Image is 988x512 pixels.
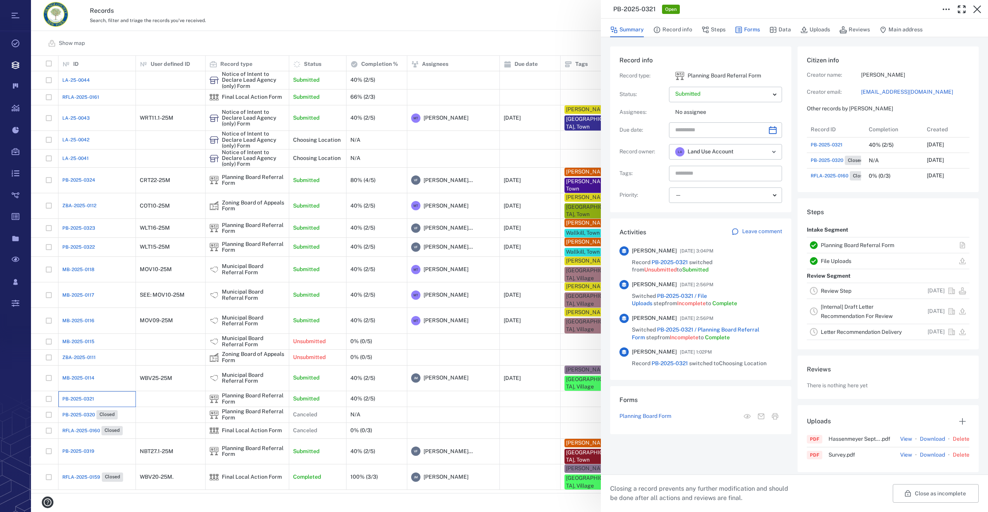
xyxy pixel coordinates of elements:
button: View [900,451,912,459]
button: Choose date [765,122,780,138]
a: PB-2025-0321 [652,360,688,366]
a: Planning Board Referral Form [821,242,894,248]
span: [PERSON_NAME] [632,247,677,255]
a: Leave comment [731,228,782,237]
button: Close as incomplete [893,484,979,503]
span: PB-2025-0320 [811,157,843,164]
button: Uploads [800,22,830,37]
h6: Steps [807,208,969,217]
span: Incomplete [677,300,706,306]
span: [PERSON_NAME] [632,281,677,289]
a: Planning Board Form [619,412,671,420]
div: Record ID [811,119,836,140]
a: File Uploads [821,258,851,264]
p: [PERSON_NAME] [861,71,969,79]
h6: Record info [619,56,782,65]
p: Priority : [619,191,666,199]
p: Leave comment [742,228,782,235]
div: PDF [810,452,819,459]
button: Steps [702,22,726,37]
span: Closed [851,173,870,179]
p: Record type : [619,72,666,80]
p: Assignees : [619,108,666,116]
p: Status : [619,91,666,98]
h6: Uploads [807,417,831,426]
p: Planning Board Referral Form [688,72,761,80]
a: PB-2025-0320Closed [811,156,866,165]
p: · [914,450,918,460]
p: [DATE] [927,172,944,180]
span: Hassenmeyer Septic System Design [828,436,900,442]
h6: Forms [619,395,782,405]
div: 40% (2/5) [869,142,894,148]
button: Reviews [839,22,870,37]
button: Close [969,2,985,17]
a: Download [920,435,945,443]
div: Record ID [807,122,865,137]
p: [DATE] [928,328,945,336]
h6: Reviews [807,365,969,374]
a: Review Step [821,288,851,294]
div: UploadsPDFHassenmeyer Septic System Design.pdfView·Download·DeletePDFSurvey.pdfView·Download·Delete [798,405,979,478]
a: PB-2025-0321 / Planning Board Referral Form [632,326,759,340]
p: Due date : [619,126,666,134]
span: PB-2025-0321 [652,259,688,265]
div: PDF [810,436,819,443]
span: Unsubmitted [644,266,677,273]
p: · [914,435,918,444]
p: Other records by [PERSON_NAME] [807,105,969,113]
div: Record infoRecord type:icon Planning Board Referral FormPlanning Board Referral FormStatus:Assign... [610,46,791,218]
button: Main address [879,22,923,37]
span: . pdf [846,452,865,457]
span: Switched step from to [632,326,782,341]
span: . pdf [881,436,900,442]
span: Complete [712,300,737,306]
p: · [947,435,951,444]
h6: Activities [619,228,646,237]
button: Toggle to Edit Boxes [938,2,954,17]
p: There is nothing here yet [807,382,868,390]
p: Tags : [619,170,666,177]
span: Complete [705,334,730,340]
p: Closing a record prevents any further modification and should be done after all actions and revie... [610,484,794,503]
span: Help [17,5,33,12]
div: ActivitiesLeave comment[PERSON_NAME][DATE] 3:04PMRecord PB-2025-0321 switched fromUnsubmittedtoSu... [610,218,791,386]
a: [Internal] Draft Letter Recommendation For Review [821,304,893,319]
div: FormsPlanning Board FormView form in the stepMail formPrint form [610,386,791,440]
div: StepsIntake SegmentPlanning Board Referral FormFile UploadsReview SegmentReview Step[DATE][Intern... [798,198,979,356]
img: icon Planning Board Referral Form [675,71,684,81]
a: RFLA-2025-0160Closed [811,171,871,180]
a: Letter Recommendation Delivery [821,329,902,335]
h3: PB-2025-0321 [613,5,656,14]
p: Creator name: [807,71,861,79]
button: Delete [953,451,969,459]
button: Mail form [754,409,768,423]
button: Delete [953,435,969,443]
span: Switched step from to [632,292,782,308]
button: Open [768,146,779,157]
div: — [675,191,770,199]
span: Land Use Account [688,148,734,156]
span: Submitted [682,266,708,273]
h6: Citizen info [807,56,969,65]
p: · [947,450,951,460]
button: Forms [735,22,760,37]
button: View [900,435,912,443]
span: [DATE] 3:04PM [680,246,714,256]
div: Created [927,119,948,140]
button: Data [769,22,791,37]
p: [DATE] [928,287,945,295]
p: [DATE] [927,141,944,149]
p: Intake Segment [807,223,848,237]
button: Summary [610,22,644,37]
span: RFLA-2025-0160 [811,172,848,179]
div: Citizen infoCreator name:[PERSON_NAME]Creator email:[EMAIL_ADDRESS][DOMAIN_NAME]Other records by ... [798,46,979,198]
div: Completion [865,122,923,137]
span: Record switched from to [632,259,782,274]
div: N/A [869,158,879,163]
span: Incomplete [670,334,698,340]
a: PB-2025-0321 / File Uploads [632,293,707,307]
